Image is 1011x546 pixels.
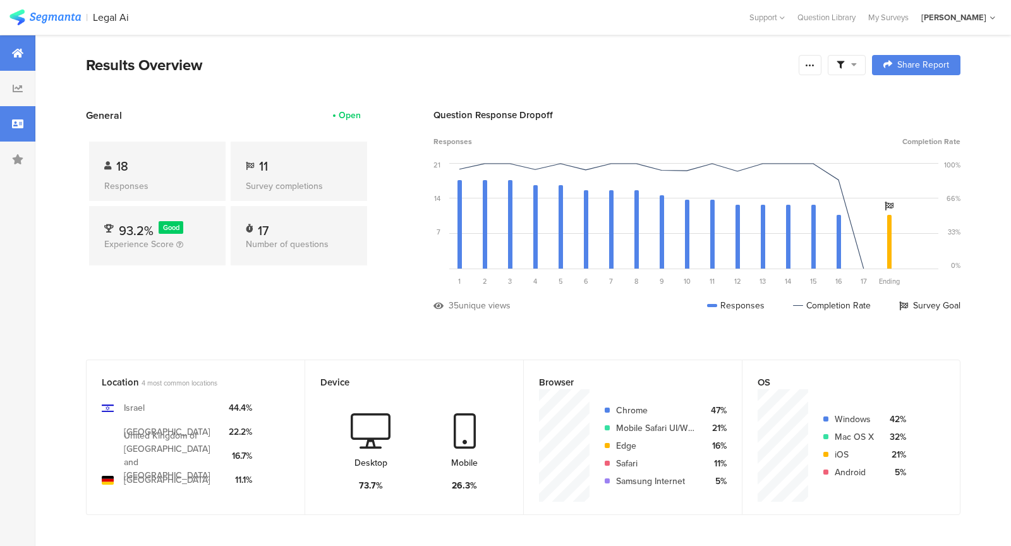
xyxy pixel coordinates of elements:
span: 18 [116,157,128,176]
div: 22.2% [229,425,252,439]
div: Safari [616,457,694,470]
div: 5% [884,466,906,479]
a: Question Library [791,11,862,23]
div: 17 [258,221,269,234]
div: Legal Ai [93,11,129,23]
div: Windows [835,413,874,426]
span: 93.2% [119,221,154,240]
span: 11 [259,157,268,176]
span: 16 [835,276,842,286]
div: unique views [459,299,511,312]
span: Number of questions [246,238,329,251]
div: Mac OS X [835,430,874,444]
div: 21 [433,160,440,170]
div: OS [758,375,924,389]
div: 16.7% [229,449,252,463]
div: [GEOGRAPHIC_DATA] [124,425,210,439]
div: 7 [437,227,440,237]
div: Mobile [451,456,478,470]
div: 44.4% [229,401,252,415]
span: 11 [710,276,715,286]
div: Browser [539,375,706,389]
span: 6 [584,276,588,286]
div: 11.1% [229,473,252,487]
div: Chrome [616,404,694,417]
div: 5% [705,475,727,488]
span: 4 most common locations [142,378,217,388]
span: 13 [760,276,766,286]
div: 35 [449,299,459,312]
div: 0% [951,260,960,270]
div: Ending [876,276,902,286]
div: 33% [948,227,960,237]
i: Survey Goal [885,202,893,210]
div: Android [835,466,874,479]
div: Open [339,109,361,122]
span: 15 [810,276,817,286]
span: 2 [483,276,487,286]
div: 16% [705,439,727,452]
div: Survey Goal [899,299,960,312]
div: Location [102,375,269,389]
div: United Kingdom of [GEOGRAPHIC_DATA] and [GEOGRAPHIC_DATA] [124,429,219,482]
span: 9 [660,276,664,286]
div: iOS [835,448,874,461]
div: Responses [707,299,765,312]
img: segmanta logo [9,9,81,25]
span: General [86,108,122,123]
span: 10 [684,276,691,286]
div: Question Response Dropoff [433,108,960,122]
div: 26.3% [452,479,477,492]
span: Share Report [897,61,949,70]
div: [PERSON_NAME] [921,11,986,23]
span: 8 [634,276,638,286]
div: Completion Rate [793,299,871,312]
span: 14 [785,276,791,286]
span: 4 [533,276,537,286]
div: 32% [884,430,906,444]
div: Survey completions [246,179,352,193]
a: My Surveys [862,11,915,23]
span: 7 [609,276,613,286]
div: 21% [884,448,906,461]
div: 42% [884,413,906,426]
span: Good [163,222,179,233]
div: 14 [434,193,440,203]
div: Device [320,375,487,389]
span: 3 [508,276,512,286]
div: Mobile Safari UI/WKWebView [616,422,694,435]
div: 47% [705,404,727,417]
span: 12 [734,276,741,286]
span: Experience Score [104,238,174,251]
div: 100% [944,160,960,170]
span: Responses [433,136,472,147]
div: 66% [947,193,960,203]
div: Support [749,8,785,27]
div: 73.7% [359,479,383,492]
div: Samsung Internet [616,475,694,488]
span: 17 [861,276,867,286]
div: Edge [616,439,694,452]
div: | [86,10,88,25]
div: 11% [705,457,727,470]
div: Results Overview [86,54,792,76]
span: 1 [458,276,461,286]
div: 21% [705,422,727,435]
div: [GEOGRAPHIC_DATA] [124,473,210,487]
div: Desktop [354,456,387,470]
div: Israel [124,401,145,415]
span: 5 [559,276,563,286]
span: Completion Rate [902,136,960,147]
div: Responses [104,179,210,193]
